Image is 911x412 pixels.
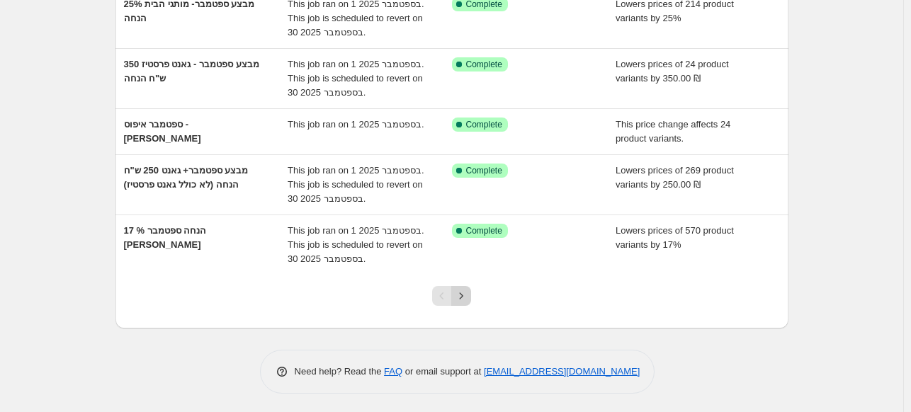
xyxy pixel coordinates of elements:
button: Next [451,286,471,306]
span: Lowers prices of 269 product variants by 250.00 ₪ [616,165,734,190]
span: מבצע ספטמבר+ גאנט 250 ש"ח הנחה (לא כולל גאנט פרסטיז) [124,165,249,190]
span: Complete [466,119,502,130]
span: or email support at [402,366,484,377]
span: Complete [466,165,502,176]
nav: Pagination [432,286,471,306]
span: This price change affects 24 product variants. [616,119,730,144]
span: Lowers prices of 24 product variants by 350.00 ₪ [616,59,729,84]
span: ספטמבר איפוס - [PERSON_NAME] [124,119,201,144]
span: This job ran on 1 בספטמבר 2025. This job is scheduled to revert on 30 בספטמבר 2025. [288,59,424,98]
span: This job ran on 1 בספטמבר 2025. [288,119,424,130]
a: [EMAIL_ADDRESS][DOMAIN_NAME] [484,366,640,377]
span: Lowers prices of 570 product variants by 17% [616,225,734,250]
span: Need help? Read the [295,366,385,377]
span: This job ran on 1 בספטמבר 2025. This job is scheduled to revert on 30 בספטמבר 2025. [288,165,424,204]
span: מבצע ספטמבר - גאנט פרסטיז 350 ש"ח הנחה [124,59,259,84]
span: 17 % הנחה ספטמבר [PERSON_NAME] [124,225,207,250]
a: FAQ [384,366,402,377]
span: This job ran on 1 בספטמבר 2025. This job is scheduled to revert on 30 בספטמבר 2025. [288,225,424,264]
span: Complete [466,225,502,236]
span: Complete [466,59,502,70]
